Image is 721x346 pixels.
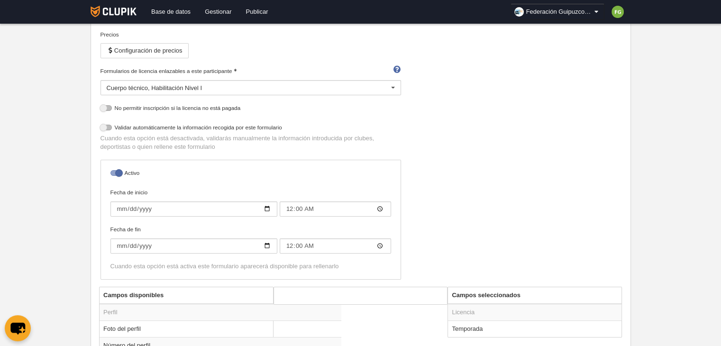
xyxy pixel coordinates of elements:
[151,84,202,91] span: Habilitación Nivel I
[100,43,189,58] button: Configuración de precios
[110,201,277,217] input: Fecha de inicio
[91,6,137,17] img: Clupik
[110,225,391,254] label: Fecha de fin
[100,287,341,304] th: Campos disponibles
[280,238,391,254] input: Fecha de fin
[100,30,401,39] div: Precios
[100,104,401,115] label: No permitir inscripción si la licencia no está pagada
[100,320,341,337] td: Foto del perfil
[514,7,524,17] img: OaTMfqZif511.30x30.jpg
[110,188,391,217] label: Fecha de inicio
[448,304,621,321] td: Licencia
[100,123,401,134] label: Validar automáticamente la información recogida por este formulario
[5,315,31,341] button: chat-button
[280,201,391,217] input: Fecha de inicio
[448,320,621,337] td: Temporada
[526,7,593,17] span: Federación Guipuzcoana de Voleibol
[100,134,401,151] p: Cuando esta opción está desactivada, validarás manualmente la información introducida por clubes,...
[234,69,237,72] i: Obligatorio
[107,84,148,91] span: Cuerpo técnico
[110,169,391,180] label: Activo
[511,4,604,20] a: Federación Guipuzcoana de Voleibol
[100,67,401,75] label: Formularios de licencia enlazables a este participante
[611,6,624,18] img: c2l6ZT0zMHgzMCZmcz05JnRleHQ9RkcmYmc9N2NiMzQy.png
[110,238,277,254] input: Fecha de fin
[100,304,341,321] td: Perfil
[448,287,621,304] th: Campos seleccionados
[110,262,391,271] div: Cuando esta opción está activa este formulario aparecerá disponible para rellenarlo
